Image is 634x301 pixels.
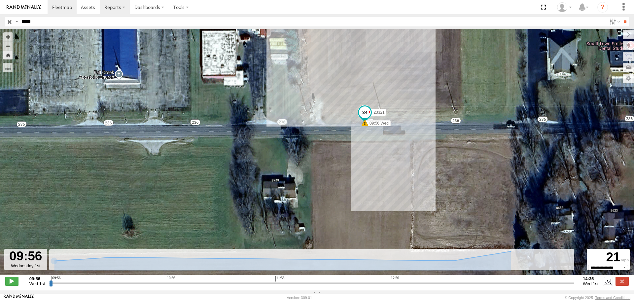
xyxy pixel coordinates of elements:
[565,296,630,300] div: © Copyright 2025 -
[275,276,285,282] span: 11:56
[7,5,41,10] img: rand-logo.svg
[3,32,13,41] button: Zoom in
[588,250,629,265] div: 21
[616,277,629,285] label: Close
[4,294,34,301] a: Visit our Website
[583,281,598,286] span: Wed 1st Oct 2025
[5,277,18,285] label: Play/Stop
[623,74,634,83] label: Map Settings
[3,41,13,51] button: Zoom out
[597,2,608,13] i: ?
[373,110,384,115] span: 23321
[555,2,574,12] div: Andres Calderon
[29,276,45,281] strong: 09:56
[607,17,621,26] label: Search Filter Options
[166,276,175,282] span: 10:56
[390,276,399,282] span: 12:56
[52,276,61,282] span: 09:56
[583,276,598,281] strong: 14:35
[14,17,19,26] label: Search Query
[595,296,630,300] a: Terms and Conditions
[287,296,312,300] div: Version: 309.01
[365,120,391,126] label: 09:56 Wed
[3,51,13,59] button: Zoom Home
[3,63,13,72] label: Measure
[29,281,45,286] span: Wed 1st Oct 2025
